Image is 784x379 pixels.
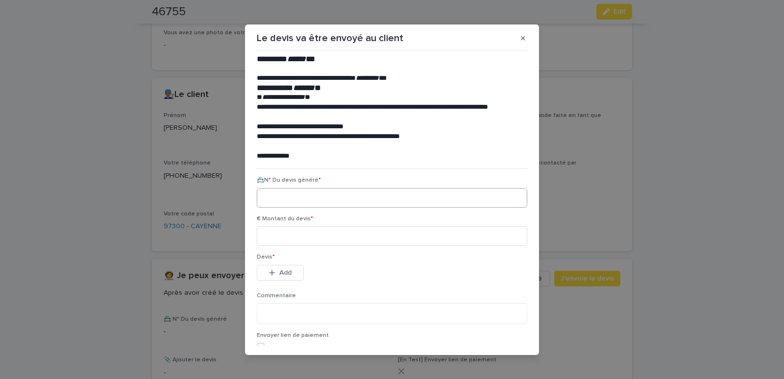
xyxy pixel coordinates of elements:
[257,177,321,183] span: 📇N° Du devis généré
[257,265,304,281] button: Add
[279,269,292,276] span: Add
[257,293,296,299] span: Commentaire
[257,32,403,44] p: Le devis va être envoyé au client
[257,254,275,260] span: Devis
[257,332,329,338] span: Envoyer lien de paiement
[257,216,313,222] span: € Montant du devis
